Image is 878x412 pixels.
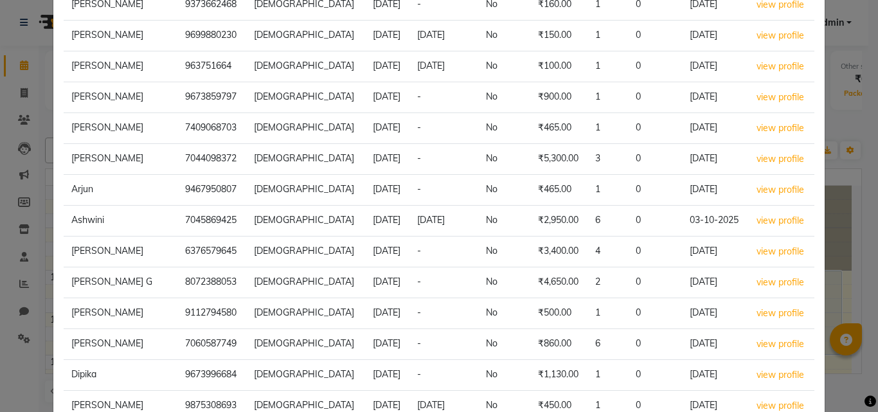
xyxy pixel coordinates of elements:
td: [DATE] [409,51,478,82]
td: 7044098372 [177,144,246,175]
button: view profile [756,213,805,228]
td: 6 [587,329,628,360]
td: 0 [628,144,682,175]
td: No [478,329,530,360]
td: 1 [587,82,628,113]
td: No [478,21,530,51]
td: [DEMOGRAPHIC_DATA] [246,267,365,298]
td: 1 [587,51,628,82]
td: [DEMOGRAPHIC_DATA] [246,51,365,82]
td: No [478,267,530,298]
td: 0 [628,329,682,360]
td: ₹5,300.00 [530,144,587,175]
td: ₹500.00 [530,298,587,329]
td: Arjun [64,175,177,206]
td: [DATE] [365,144,409,175]
td: 9467950807 [177,175,246,206]
td: 1 [587,113,628,144]
td: 0 [628,51,682,82]
td: 9673859797 [177,82,246,113]
td: [DEMOGRAPHIC_DATA] [246,21,365,51]
td: [PERSON_NAME] [64,51,177,82]
td: Dipika [64,360,177,391]
td: No [478,51,530,82]
button: view profile [756,183,805,197]
td: [DEMOGRAPHIC_DATA] [246,329,365,360]
td: [DEMOGRAPHIC_DATA] [246,206,365,237]
td: [DEMOGRAPHIC_DATA] [246,237,365,267]
button: view profile [756,337,805,352]
td: [DATE] [365,113,409,144]
td: [DATE] [365,51,409,82]
button: view profile [756,244,805,259]
td: ₹860.00 [530,329,587,360]
td: [PERSON_NAME] [64,21,177,51]
td: [DATE] [365,267,409,298]
td: 0 [628,267,682,298]
td: 0 [628,360,682,391]
td: No [478,237,530,267]
td: [PERSON_NAME] G [64,267,177,298]
td: No [478,298,530,329]
td: [DEMOGRAPHIC_DATA] [246,113,365,144]
td: [DEMOGRAPHIC_DATA] [246,360,365,391]
td: 0 [628,237,682,267]
td: 0 [628,21,682,51]
td: [PERSON_NAME] [64,144,177,175]
td: 9112794580 [177,298,246,329]
td: - [409,329,478,360]
td: [DATE] [365,237,409,267]
td: [DEMOGRAPHIC_DATA] [246,144,365,175]
td: [DATE] [682,237,748,267]
td: ₹150.00 [530,21,587,51]
td: No [478,175,530,206]
td: [DATE] [682,113,748,144]
button: view profile [756,90,805,105]
td: 1 [587,298,628,329]
td: 0 [628,298,682,329]
button: view profile [756,28,805,43]
td: [DATE] [409,21,478,51]
td: 7060587749 [177,329,246,360]
td: [DATE] [682,329,748,360]
td: - [409,267,478,298]
td: [DEMOGRAPHIC_DATA] [246,82,365,113]
td: [DATE] [682,360,748,391]
td: [DEMOGRAPHIC_DATA] [246,298,365,329]
td: ₹3,400.00 [530,237,587,267]
td: [DATE] [409,206,478,237]
td: - [409,298,478,329]
td: [DATE] [682,175,748,206]
td: ₹900.00 [530,82,587,113]
td: [PERSON_NAME] [64,329,177,360]
td: [DATE] [365,360,409,391]
td: 0 [628,206,682,237]
td: 1 [587,21,628,51]
td: 1 [587,360,628,391]
td: [PERSON_NAME] [64,237,177,267]
td: - [409,175,478,206]
td: [DATE] [365,175,409,206]
td: 1 [587,175,628,206]
td: ₹1,130.00 [530,360,587,391]
td: [DATE] [682,82,748,113]
td: 6376579645 [177,237,246,267]
td: 9699880230 [177,21,246,51]
td: No [478,360,530,391]
td: 7409068703 [177,113,246,144]
td: - [409,82,478,113]
td: ₹100.00 [530,51,587,82]
td: ₹465.00 [530,175,587,206]
td: [DEMOGRAPHIC_DATA] [246,175,365,206]
td: No [478,113,530,144]
button: view profile [756,59,805,74]
td: [DATE] [682,144,748,175]
td: ₹2,950.00 [530,206,587,237]
td: 0 [628,113,682,144]
td: [PERSON_NAME] [64,82,177,113]
td: [DATE] [365,329,409,360]
td: 6 [587,206,628,237]
button: view profile [756,368,805,382]
td: - [409,113,478,144]
td: [DATE] [365,21,409,51]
